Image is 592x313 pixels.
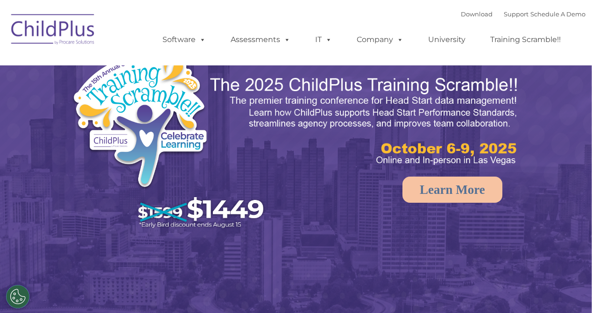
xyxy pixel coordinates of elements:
a: IT [306,30,341,49]
a: Assessments [221,30,300,49]
button: Cookies Settings [6,285,29,308]
img: ChildPlus by Procare Solutions [7,7,100,54]
a: University [419,30,475,49]
a: Support [504,10,529,18]
a: Schedule A Demo [530,10,585,18]
a: Learn More [402,177,502,203]
font: | [461,10,585,18]
a: Company [347,30,413,49]
a: Training Scramble!! [481,30,570,49]
a: Software [153,30,215,49]
a: Download [461,10,493,18]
